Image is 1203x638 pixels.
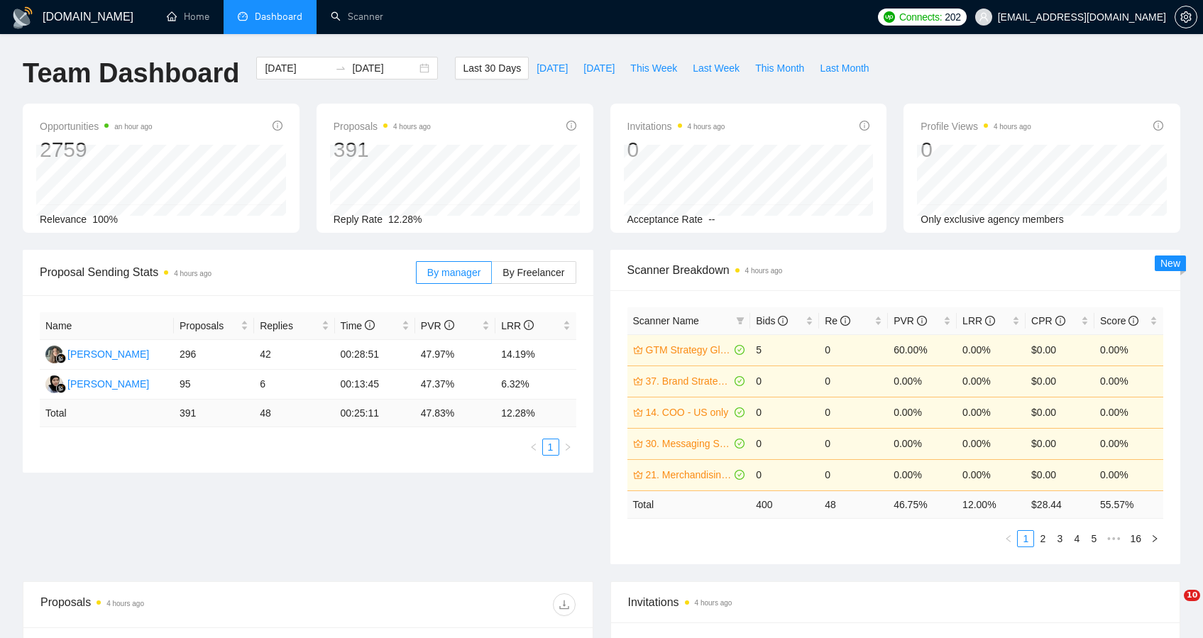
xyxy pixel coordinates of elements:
div: 0 [627,136,725,163]
td: 0.00% [888,397,957,428]
a: LK[PERSON_NAME] [45,348,149,359]
span: Invitations [628,593,1163,611]
td: 0.00% [957,334,1026,365]
a: searchScanner [331,11,383,23]
span: PVR [421,320,454,331]
td: 0.00% [1094,365,1163,397]
span: By Freelancer [502,267,564,278]
button: right [1146,530,1163,547]
td: 12.28 % [495,400,576,427]
span: Scanner Breakdown [627,261,1164,279]
span: Time [341,320,375,331]
time: 4 hours ago [695,599,732,607]
button: left [525,439,542,456]
iframe: Intercom live chat [1155,590,1189,624]
span: Opportunities [40,118,153,135]
span: info-circle [985,316,995,326]
span: Replies [260,318,318,334]
span: check-circle [735,470,745,480]
button: Last Week [685,57,747,79]
img: gigradar-bm.png [56,353,66,363]
div: Proposals [40,593,308,616]
time: 4 hours ago [745,267,783,275]
span: filter [733,310,747,331]
td: $0.00 [1026,365,1094,397]
a: 3 [1052,531,1067,546]
td: 0.00% [957,459,1026,490]
button: Last Month [812,57,877,79]
span: LRR [501,320,534,331]
span: Connects: [899,9,942,25]
span: 100% [92,214,118,225]
th: Replies [254,312,334,340]
span: This Week [630,60,677,76]
td: 0 [819,459,888,490]
span: info-circle [917,316,927,326]
span: New [1160,258,1180,269]
span: info-circle [444,320,454,330]
span: [DATE] [583,60,615,76]
span: Dashboard [255,11,302,23]
time: 4 hours ago [106,600,144,607]
span: crown [633,439,643,449]
button: [DATE] [529,57,576,79]
button: right [559,439,576,456]
td: 0.00% [957,397,1026,428]
li: 2 [1034,530,1051,547]
td: 5 [750,334,819,365]
td: 0.00% [888,459,957,490]
span: left [1004,534,1013,543]
li: Previous Page [1000,530,1017,547]
span: info-circle [566,121,576,131]
td: 46.75 % [888,490,957,518]
span: Score [1100,315,1138,326]
button: [DATE] [576,57,622,79]
td: 12.00 % [957,490,1026,518]
a: homeHome [167,11,209,23]
span: Reply Rate [334,214,383,225]
button: This Week [622,57,685,79]
h1: Team Dashboard [23,57,239,90]
span: Proposals [334,118,431,135]
td: 0 [750,428,819,459]
td: 400 [750,490,819,518]
img: IH [45,375,63,393]
td: 47.83 % [415,400,495,427]
span: -- [708,214,715,225]
div: 391 [334,136,431,163]
span: This Month [755,60,804,76]
td: 0 [819,334,888,365]
span: info-circle [524,320,534,330]
span: Only exclusive agency members [921,214,1064,225]
span: Profile Views [921,118,1031,135]
span: Invitations [627,118,725,135]
li: 3 [1051,530,1068,547]
li: 16 [1125,530,1146,547]
div: [PERSON_NAME] [67,346,149,362]
time: 4 hours ago [393,123,431,131]
li: 1 [1017,530,1034,547]
td: 48 [254,400,334,427]
span: Acceptance Rate [627,214,703,225]
span: Last Month [820,60,869,76]
img: logo [11,6,34,29]
span: 202 [945,9,960,25]
span: dashboard [238,11,248,21]
td: 42 [254,340,334,370]
span: ••• [1102,530,1125,547]
li: Next 5 Pages [1102,530,1125,547]
span: info-circle [1153,121,1163,131]
td: 0.00% [1094,334,1163,365]
span: Last Week [693,60,740,76]
span: to [335,62,346,74]
span: Scanner Name [633,315,699,326]
span: crown [633,470,643,480]
span: Proposals [180,318,238,334]
td: 48 [819,490,888,518]
td: $0.00 [1026,397,1094,428]
td: 47.97% [415,340,495,370]
input: End date [352,60,417,76]
li: Previous Page [525,439,542,456]
span: info-circle [1128,316,1138,326]
a: 37. Brand Strategy - US only [646,373,732,389]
